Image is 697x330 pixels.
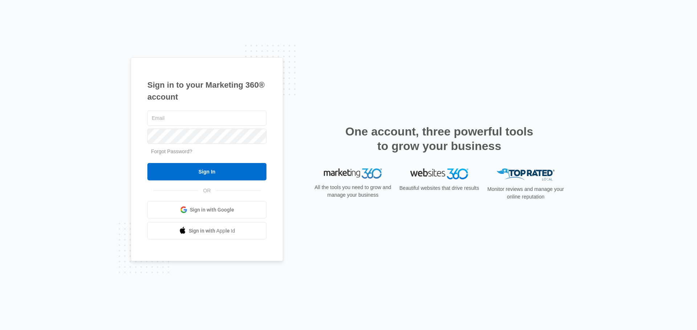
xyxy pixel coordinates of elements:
[324,168,382,179] img: Marketing 360
[189,227,235,235] span: Sign in with Apple Id
[190,206,234,214] span: Sign in with Google
[343,124,535,153] h2: One account, three powerful tools to grow your business
[147,201,266,218] a: Sign in with Google
[312,184,394,199] p: All the tools you need to grow and manage your business
[147,110,266,126] input: Email
[198,187,216,195] span: OR
[497,168,555,180] img: Top Rated Local
[147,79,266,103] h1: Sign in to your Marketing 360® account
[147,222,266,239] a: Sign in with Apple Id
[410,168,468,179] img: Websites 360
[399,184,480,192] p: Beautiful websites that drive results
[151,149,192,154] a: Forgot Password?
[485,185,566,201] p: Monitor reviews and manage your online reputation
[147,163,266,180] input: Sign In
